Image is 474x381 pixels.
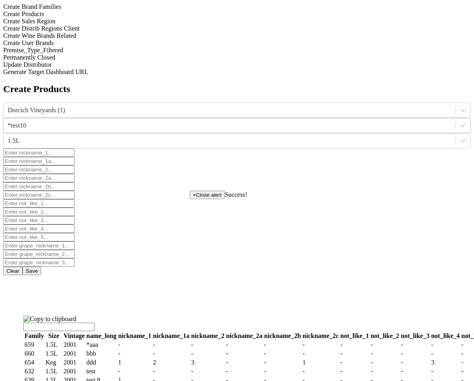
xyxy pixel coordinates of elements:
[226,358,263,367] td: -
[3,39,471,47] div: Create User Brands
[3,84,471,95] h2: Create Products
[63,358,85,367] td: 2001
[191,350,225,358] td: -
[63,367,85,375] td: 2001
[3,3,471,10] div: Create Brand Families
[3,182,75,191] input: Enter nickname_2b...
[63,332,85,340] th: Vintage: activate to sort column ascending
[23,315,77,323] img: Copy to clipboard
[191,332,225,340] th: nickname_2: activate to sort column ascending
[340,332,369,340] th: not_like_1: activate to sort column ascending
[3,250,75,258] input: Enter grape_nickname_2...
[226,332,263,340] th: nickname_2a: activate to sort column ascending
[3,267,23,275] button: Clear
[86,350,117,358] td: bbb
[431,358,460,367] td: 3
[86,332,117,340] th: name_long: activate to sort column ascending
[264,350,302,358] td: -
[3,224,75,233] input: Enter not_like_4...
[264,367,302,375] td: -
[401,350,430,358] td: -
[191,358,225,367] td: 3
[226,341,263,349] td: -
[3,25,471,32] div: Create Distrib Regions Client
[24,367,44,375] td: 632
[3,18,471,25] div: Create Sales Region
[3,61,471,68] div: Update Distributor
[431,332,460,340] th: not_like_4: activate to sort column ascending
[302,332,339,340] th: nickname_2c: activate to sort column ascending
[24,350,44,358] td: 660
[370,367,399,375] td: -
[3,199,75,208] input: Enter not_like_1...
[118,350,152,358] td: -
[264,358,302,367] td: -
[302,367,339,375] td: -
[3,157,75,165] input: Enter nickname_1a...
[3,174,75,182] input: Enter nickname_2a...
[340,367,369,375] td: -
[3,32,471,39] div: Create Wine Brands Related
[3,68,471,76] div: Generate Target Dashboard URL
[302,350,339,358] td: -
[3,191,75,199] input: Enter nickname_2c...
[118,358,152,367] td: 1
[118,332,152,340] th: nickname_1: activate to sort column ascending
[3,233,75,241] input: Enter not_like_5...
[401,358,430,367] td: -
[193,192,196,198] span: ×
[302,358,339,367] td: 1
[45,358,62,367] td: Keg
[401,341,430,349] td: -
[3,165,75,174] input: Enter nickname_2...
[45,367,62,375] td: 1.5L
[24,358,44,367] td: 654
[45,332,62,340] th: Size: activate to sort column ascending
[370,350,399,358] td: -
[340,341,369,349] td: -
[45,341,62,349] td: 1.5L
[63,341,85,349] td: 2001
[118,341,152,349] td: -
[3,54,471,61] div: Permanently Closed
[63,350,85,358] td: 2001
[86,358,117,367] td: ddd
[3,148,75,157] input: Enter nickname_1...
[24,332,44,340] th: Family: activate to sort column ascending
[401,367,430,375] td: -
[340,350,369,358] td: -
[3,47,471,54] div: Premise_Type_Filtered
[401,332,430,340] th: not_like_3: activate to sort column ascending
[370,358,399,367] td: -
[23,267,41,275] button: Save
[153,332,190,340] th: nickname_1a: activate to sort column ascending
[3,216,75,224] input: Enter not_like_3...
[3,10,471,18] div: Create Products
[118,367,152,375] td: -
[264,332,302,340] th: nickname_2b: activate to sort column ascending
[370,341,399,349] td: -
[153,350,190,358] td: -
[264,341,302,349] td: -
[153,358,190,367] td: 2
[3,258,75,267] input: Enter grape_nickname_3...
[431,350,460,358] td: -
[3,208,75,216] input: Enter not_like_2...
[45,350,62,358] td: 1.5L
[153,341,190,349] td: -
[196,192,222,198] span: Close alert
[24,341,44,349] td: 659
[191,341,225,349] td: -
[431,367,460,375] td: -
[190,191,225,199] button: Close alert
[153,367,190,375] td: -
[226,350,263,358] td: -
[190,191,248,199] div: Success!
[226,367,263,375] td: -
[370,332,399,340] th: not_like_2: activate to sort column ascending
[191,367,225,375] td: -
[3,241,75,250] input: Enter grape_nickname_1...
[302,341,339,349] td: -
[431,341,460,349] td: -
[86,367,117,375] td: test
